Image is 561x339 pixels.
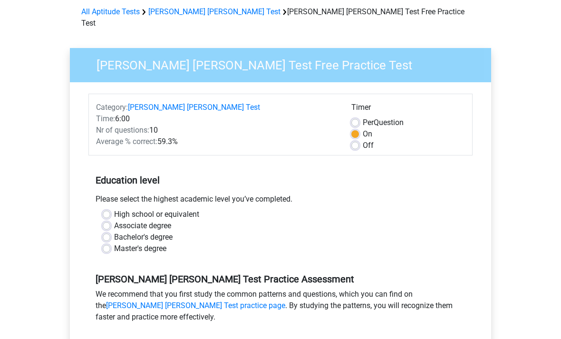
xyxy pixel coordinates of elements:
div: 59.3% [89,136,344,148]
a: [PERSON_NAME] [PERSON_NAME] Test [148,8,280,17]
div: Please select the highest academic level you’ve completed. [88,194,473,209]
label: High school or equivalent [114,209,199,221]
a: [PERSON_NAME] [PERSON_NAME] Test practice page [106,301,285,310]
label: Off [363,140,374,152]
h5: Education level [96,171,465,190]
a: [PERSON_NAME] [PERSON_NAME] Test [128,103,260,112]
a: All Aptitude Tests [81,8,140,17]
label: Question [363,117,404,129]
div: Timer [351,102,465,117]
div: We recommend that you first study the common patterns and questions, which you can find on the . ... [88,289,473,327]
span: Per [363,118,374,127]
label: On [363,129,372,140]
label: Bachelor's degree [114,232,173,243]
label: Associate degree [114,221,171,232]
span: Time: [96,115,115,124]
h3: [PERSON_NAME] [PERSON_NAME] Test Free Practice Test [85,55,484,73]
span: Average % correct: [96,137,157,146]
div: 10 [89,125,344,136]
h5: [PERSON_NAME] [PERSON_NAME] Test Practice Assessment [96,274,465,285]
label: Master's degree [114,243,166,255]
span: Nr of questions: [96,126,149,135]
div: [PERSON_NAME] [PERSON_NAME] Test Free Practice Test [77,7,484,29]
span: Category: [96,103,128,112]
div: 6:00 [89,114,344,125]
